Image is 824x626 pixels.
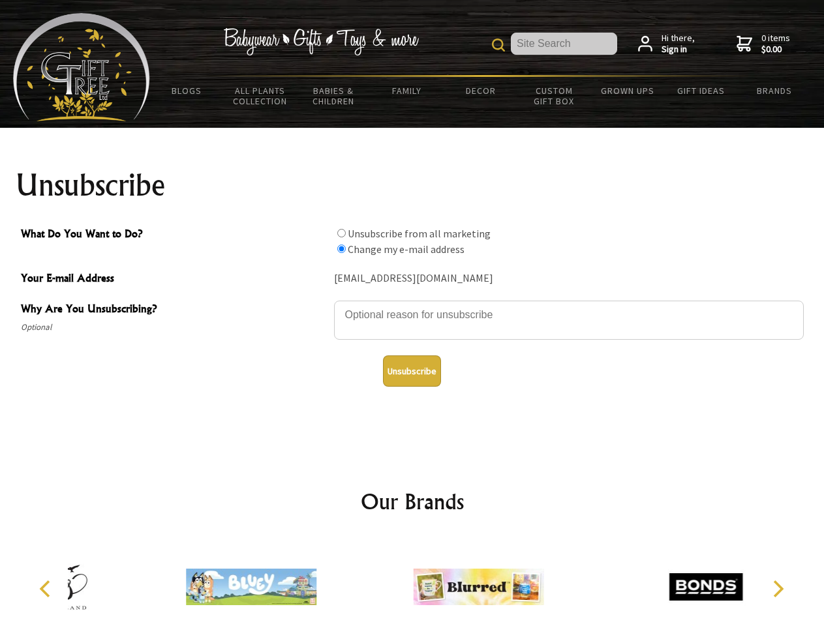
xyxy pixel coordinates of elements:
input: What Do You Want to Do? [337,245,346,253]
a: Babies & Children [297,77,371,115]
a: Hi there,Sign in [638,33,695,55]
a: Grown Ups [590,77,664,104]
textarea: Why Are You Unsubscribing? [334,301,804,340]
a: Decor [444,77,517,104]
a: Family [371,77,444,104]
input: What Do You Want to Do? [337,229,346,237]
a: BLOGS [150,77,224,104]
img: Babywear - Gifts - Toys & more [223,28,419,55]
span: What Do You Want to Do? [21,226,328,245]
img: Babyware - Gifts - Toys and more... [13,13,150,121]
strong: Sign in [662,44,695,55]
strong: $0.00 [761,44,790,55]
a: All Plants Collection [224,77,298,115]
label: Change my e-mail address [348,243,465,256]
div: [EMAIL_ADDRESS][DOMAIN_NAME] [334,269,804,289]
img: product search [492,38,505,52]
a: Gift Ideas [664,77,738,104]
input: Site Search [511,33,617,55]
span: Why Are You Unsubscribing? [21,301,328,320]
a: Custom Gift Box [517,77,591,115]
a: 0 items$0.00 [737,33,790,55]
h2: Our Brands [26,486,799,517]
span: Optional [21,320,328,335]
label: Unsubscribe from all marketing [348,227,491,240]
h1: Unsubscribe [16,170,809,201]
button: Next [763,574,792,603]
span: 0 items [761,32,790,55]
span: Your E-mail Address [21,270,328,289]
button: Unsubscribe [383,355,441,387]
a: Brands [738,77,812,104]
span: Hi there, [662,33,695,55]
button: Previous [33,574,61,603]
